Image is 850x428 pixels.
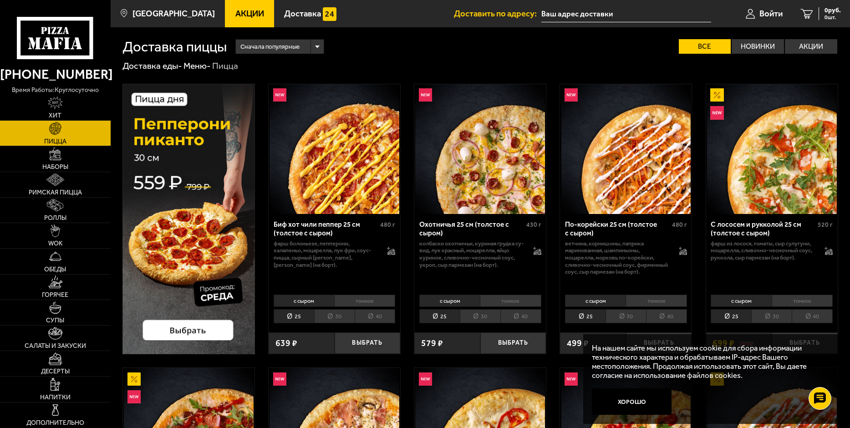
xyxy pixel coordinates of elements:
[275,339,297,347] span: 639 ₽
[526,221,541,229] span: 430 г
[419,220,524,237] div: Охотничья 25 см (толстое с сыром)
[270,84,399,214] img: Биф хот чили пеппер 25 см (толстое с сыром)
[42,164,68,170] span: Наборы
[672,221,687,229] span: 480 г
[825,7,841,14] span: 0 руб.
[500,309,541,323] li: 40
[122,40,227,54] h1: Доставка пиццы
[711,309,751,323] li: 25
[711,295,771,307] li: с сыром
[44,138,66,145] span: Пицца
[273,372,286,386] img: Новинка
[46,317,64,324] span: Супы
[132,10,215,18] span: [GEOGRAPHIC_DATA]
[323,7,336,20] img: 15daf4d41897b9f0e9f617042186c801.svg
[759,10,783,18] span: Войти
[419,372,432,386] img: Новинка
[49,112,61,119] span: Хит
[561,84,691,214] img: По-корейски 25 см (толстое с сыром)
[541,5,711,22] input: Ваш адрес доставки
[414,84,546,214] a: НовинкаОхотничья 25 см (толстое с сыром)
[419,295,480,307] li: с сыром
[772,332,838,354] button: Выбрать
[419,240,524,268] p: колбаски охотничьи, куриная грудка су-вид, лук красный, моцарелла, яйцо куриное, сливочно-чесночн...
[732,39,784,54] label: Новинки
[818,221,833,229] span: 520 г
[626,332,692,354] button: Выбрать
[560,84,692,214] a: НовинкаПо-корейски 25 см (толстое с сыром)
[380,221,395,229] span: 480 г
[44,215,66,221] span: Роллы
[646,309,687,323] li: 40
[454,10,541,18] span: Доставить по адресу:
[29,189,82,196] span: Римская пицца
[269,84,400,214] a: НовинкаБиф хот чили пеппер 25 см (толстое с сыром)
[480,295,541,307] li: тонкое
[421,339,443,347] span: 579 ₽
[419,88,432,102] img: Новинка
[284,10,321,18] span: Доставка
[235,10,264,18] span: Акции
[710,88,723,102] img: Акционный
[565,240,670,275] p: ветчина, корнишоны, паприка маринованная, шампиньоны, моцарелла, морковь по-корейски, сливочно-че...
[707,84,837,214] img: С лососем и рукколой 25 см (толстое с сыром)
[772,295,833,307] li: тонкое
[419,309,460,323] li: 25
[48,240,62,247] span: WOK
[710,106,723,119] img: Новинка
[273,88,286,102] img: Новинка
[274,220,378,237] div: Биф хот чили пеппер 25 см (толстое с сыром)
[26,420,84,426] span: Дополнительно
[592,343,824,380] p: На нашем сайте мы используем cookie для сбора информации технического характера и обрабатываем IP...
[334,295,395,307] li: тонкое
[40,394,71,401] span: Напитки
[711,240,815,261] p: фарш из лосося, томаты, сыр сулугуни, моцарелла, сливочно-чесночный соус, руккола, сыр пармезан (...
[480,332,546,354] button: Выбрать
[711,220,815,237] div: С лососем и рукколой 25 см (толстое с сыром)
[565,309,606,323] li: 25
[127,372,141,386] img: Акционный
[565,295,626,307] li: с сыром
[274,309,314,323] li: 25
[751,309,792,323] li: 30
[42,292,68,298] span: Горячее
[122,61,182,71] a: Доставка еды-
[460,309,500,323] li: 30
[825,15,841,20] span: 0 шт.
[335,332,401,354] button: Выбрать
[592,388,672,415] button: Хорошо
[565,220,670,237] div: По-корейски 25 см (толстое с сыром)
[212,60,238,71] div: Пицца
[274,295,334,307] li: с сыром
[567,339,589,347] span: 499 ₽
[44,266,66,273] span: Обеды
[565,88,578,102] img: Новинка
[25,343,86,349] span: Салаты и закуски
[565,372,578,386] img: Новинка
[606,309,646,323] li: 30
[183,61,211,71] a: Меню-
[355,309,396,323] li: 40
[785,39,837,54] label: Акции
[274,240,378,268] p: фарш болоньезе, пепперони, халапеньо, моцарелла, лук фри, соус-пицца, сырный [PERSON_NAME], [PERS...
[240,38,300,55] span: Сначала популярные
[706,84,838,214] a: АкционныйНовинкаС лососем и рукколой 25 см (толстое с сыром)
[314,309,355,323] li: 30
[41,368,70,375] span: Десерты
[626,295,687,307] li: тонкое
[415,84,545,214] img: Охотничья 25 см (толстое с сыром)
[792,309,833,323] li: 40
[127,390,141,403] img: Новинка
[679,39,731,54] label: Все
